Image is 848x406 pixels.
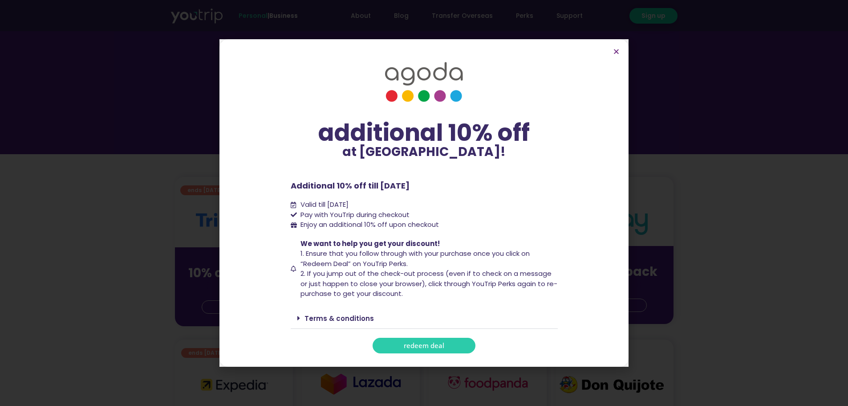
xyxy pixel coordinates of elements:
span: 2. If you jump out of the check-out process (even if to check on a message or just happen to clos... [300,269,557,298]
a: Terms & conditions [304,314,374,323]
a: redeem deal [373,338,475,353]
span: Pay with YouTrip during checkout [298,210,410,220]
span: Enjoy an additional 10% off upon checkout [300,220,439,229]
span: 1. Ensure that you follow through with your purchase once you click on “Redeem Deal” on YouTrip P... [300,249,530,268]
div: Terms & conditions [291,308,558,329]
span: Valid till [DATE] [298,200,349,210]
span: redeem deal [404,342,444,349]
a: Close [613,48,620,55]
p: Additional 10% off till [DATE] [291,180,558,192]
span: We want to help you get your discount! [300,239,440,248]
p: at [GEOGRAPHIC_DATA]! [291,146,558,158]
div: additional 10% off [291,120,558,146]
